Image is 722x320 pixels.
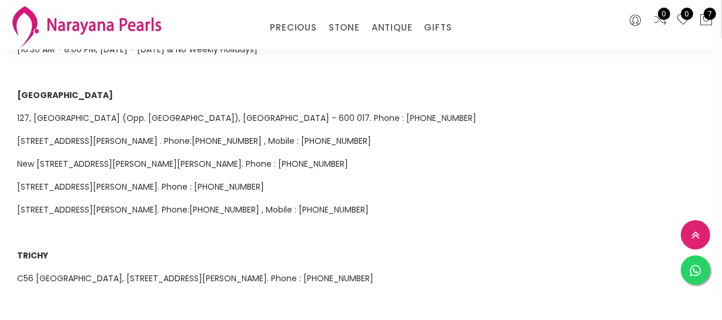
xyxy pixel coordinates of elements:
[653,13,667,28] a: 0
[17,43,258,55] span: [10:30 AM - 8:00 PM, [DATE] - [DATE] & No Weekly Holidays]
[681,8,693,20] span: 0
[17,135,371,147] span: [STREET_ADDRESS][PERSON_NAME] . Phone:[PHONE_NUMBER] , Mobile : [PHONE_NUMBER]
[704,8,716,20] span: 7
[699,13,713,28] button: 7
[676,13,690,28] a: 0
[329,19,360,36] a: STONE
[372,19,413,36] a: ANTIQUE
[17,158,348,170] span: New [STREET_ADDRESS][PERSON_NAME][PERSON_NAME]. Phone : [PHONE_NUMBER]
[658,8,670,20] span: 0
[17,112,476,124] span: 127, [GEOGRAPHIC_DATA] (Opp. [GEOGRAPHIC_DATA]), [GEOGRAPHIC_DATA] - 600 017. Phone : [PHONE_NUMBER]
[270,19,316,36] a: PRECIOUS
[17,272,373,284] span: C56 [GEOGRAPHIC_DATA], [STREET_ADDRESS][PERSON_NAME]. Phone : [PHONE_NUMBER]
[17,181,264,193] span: [STREET_ADDRESS][PERSON_NAME]. Phone : [PHONE_NUMBER]
[17,89,113,101] span: [GEOGRAPHIC_DATA]
[17,250,48,261] span: TRICHY
[424,19,452,36] a: GIFTS
[17,204,369,215] span: [STREET_ADDRESS][PERSON_NAME]. Phone:[PHONE_NUMBER] , Mobile : [PHONE_NUMBER]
